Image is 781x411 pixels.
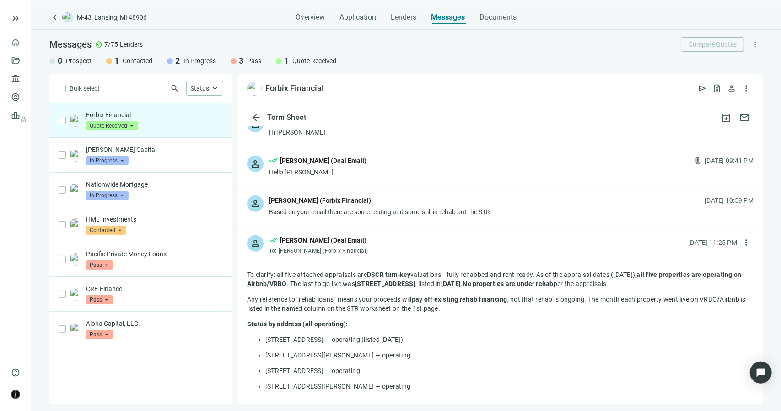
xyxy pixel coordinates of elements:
p: HML Investments [86,215,223,224]
p: Aloha Capital, LLC. [86,319,223,328]
img: 050ecbbc-33a4-4638-ad42-49e587a38b20 [70,149,82,162]
span: help [11,368,20,377]
span: 0 [58,55,62,66]
img: avatar [11,390,20,399]
span: request_quote [712,84,722,93]
button: more_vert [739,81,754,96]
span: Contacted [123,56,152,65]
div: Hi [PERSON_NAME], [269,128,371,137]
span: done_all [269,156,278,168]
div: Hello [PERSON_NAME], [269,168,366,177]
span: 3 [239,55,243,66]
button: archive [717,108,735,127]
button: more_vert [748,37,763,52]
button: request_quote [710,81,724,96]
span: attach_file [694,156,703,165]
div: [DATE] 10:59 PM [705,195,754,205]
span: Application [339,13,376,22]
div: To: [269,247,370,254]
span: Contacted [86,226,126,235]
span: 1 [284,55,289,66]
div: Based on your email there are some renting and some still in rehab but the STR [269,207,490,216]
span: send [698,84,707,93]
span: Lenders [120,40,143,49]
button: keyboard_double_arrow_right [10,13,21,24]
div: Open Intercom Messenger [750,362,772,384]
span: 1 [114,55,119,66]
span: 7/75 [104,40,118,49]
span: Bulk select [70,83,100,93]
button: more_vert [739,235,754,250]
span: person [250,198,261,209]
span: In Progress [86,191,129,200]
p: Forbix Financial [86,110,223,119]
span: person [250,158,261,169]
img: 9c74dd18-5a3a-48e1-bbf5-cac8b8b48b2c [247,81,262,96]
button: Compare Quotes [681,37,744,52]
div: Forbix Financial [265,83,324,94]
span: Documents [479,13,517,22]
span: mail [739,112,750,123]
span: Prospect [66,56,92,65]
span: check_circle [95,41,102,48]
span: more_vert [751,40,759,49]
span: person [250,119,261,130]
span: [PERSON_NAME] (Forbix Financial) [279,248,368,254]
span: more_vert [742,238,751,247]
span: more_vert [742,84,751,93]
span: Status [190,85,209,92]
span: In Progress [183,56,216,65]
img: 0bc39c7f-d7ad-4d55-b3db-8267c729b207 [70,184,82,196]
span: Pass [86,260,113,270]
p: Nationwide Mortgage [86,180,223,189]
span: Lenders [391,13,416,22]
img: f0c8e67c-8c0e-4a2b-8b6b-48c2e6e563d8 [70,253,82,266]
span: M-43, Lansing, MI 48906 [77,13,147,22]
span: Pass [247,56,261,65]
img: 384926dc-cb31-43a6-84c5-09bd79558510 [70,218,82,231]
span: Pass [86,295,113,304]
p: Pacific Private Money Loans [86,249,223,259]
span: Messages [431,13,465,22]
span: search [170,84,179,93]
span: Quote Received [86,121,138,130]
div: [PERSON_NAME] (Deal Email) [280,235,366,245]
div: [DATE] 11:25 PM [688,238,737,248]
span: Overview [296,13,325,22]
span: In Progress [86,156,129,165]
span: Pass [86,330,113,339]
span: done_all [269,235,278,247]
p: CRE-Finance [86,284,223,293]
p: [PERSON_NAME] Capital [86,145,223,154]
div: Term Sheet [265,113,308,122]
img: e3141642-d4f6-485e-9f1f-d98455ea0309 [70,323,82,335]
span: arrow_back [251,112,262,123]
button: send [695,81,710,96]
img: deal-logo [62,12,73,23]
span: keyboard_arrow_up [211,84,219,92]
span: person [250,238,261,249]
span: person [727,84,736,93]
span: 2 [175,55,180,66]
span: Messages [49,39,92,50]
div: [PERSON_NAME] (Forbix Financial) [269,195,371,205]
div: [DATE] 09:41 PM [705,156,754,166]
button: mail [735,108,754,127]
img: 9c74dd18-5a3a-48e1-bbf5-cac8b8b48b2c [70,114,82,127]
span: Quote Received [292,56,336,65]
button: person [724,81,739,96]
a: keyboard_arrow_left [49,12,60,23]
div: [PERSON_NAME] (Deal Email) [280,156,366,166]
span: archive [721,112,732,123]
img: c3ca3172-0736-45a5-9f6c-d6e640231ee8 [70,288,82,301]
button: arrow_back [247,108,265,127]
